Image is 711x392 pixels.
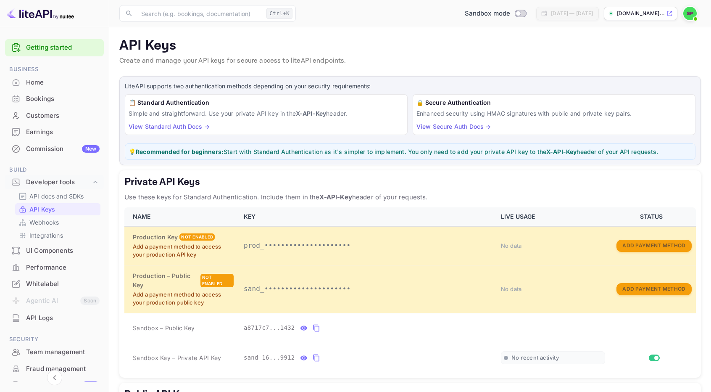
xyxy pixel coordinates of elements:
a: Bookings [5,91,104,106]
div: Whitelabel [26,279,100,289]
p: prod_••••••••••••••••••••• [244,241,491,251]
img: LiteAPI logo [7,7,74,20]
a: Fraud management [5,361,104,376]
p: API Keys [29,205,55,214]
div: UI Components [5,243,104,259]
th: STATUS [610,207,696,226]
div: Performance [26,263,100,273]
a: Team management [5,344,104,360]
div: Customers [5,108,104,124]
div: CommissionNew [5,141,104,157]
span: Sandbox Key – Private API Key [133,354,221,361]
p: Webhooks [29,218,59,227]
strong: X-API-Key [319,193,352,201]
div: Getting started [5,39,104,56]
span: a8717c7...1432 [244,323,295,332]
div: Fraud management [5,361,104,377]
p: [DOMAIN_NAME]... [617,10,665,17]
div: API Keys [15,203,100,215]
div: [DATE] — [DATE] [551,10,593,17]
a: Add Payment Method [616,285,691,292]
div: Home [26,78,100,87]
h5: Private API Keys [124,175,696,189]
table: private api keys table [124,207,696,373]
h6: 🔒 Secure Authentication [416,98,692,107]
p: Simple and straightforward. Use your private API key in the header. [129,109,404,118]
p: 💡 Start with Standard Authentication as it's simpler to implement. You only need to add your priv... [129,147,692,156]
a: API docs and SDKs [18,192,97,201]
a: Integrations [18,231,97,240]
a: Performance [5,260,104,275]
span: Business [5,65,104,74]
a: UI Components [5,243,104,258]
p: Add a payment method to access your production public key [133,291,234,307]
div: Audit logs [26,381,100,390]
button: Collapse navigation [47,370,62,385]
div: API docs and SDKs [15,190,100,202]
button: Add Payment Method [616,283,691,295]
div: Home [5,74,104,91]
h6: Production – Public Key [133,271,199,290]
a: Home [5,74,104,90]
div: Integrations [15,229,100,241]
p: API Keys [119,37,701,54]
strong: X-API-Key [546,148,577,155]
p: Enhanced security using HMAC signatures with public and private key pairs. [416,109,692,118]
a: Customers [5,108,104,123]
span: No recent activity [511,354,559,361]
div: Not enabled [200,274,234,287]
p: API docs and SDKs [29,192,84,201]
span: No data [501,286,522,292]
div: Ctrl+K [266,8,292,19]
div: Team management [26,347,100,357]
span: Sandbox – Public Key [133,323,195,332]
div: API Logs [26,313,100,323]
div: Earnings [5,124,104,140]
div: Bookings [5,91,104,107]
div: Fraud management [26,364,100,374]
div: API Logs [5,310,104,326]
div: UI Components [26,246,100,256]
a: View Standard Auth Docs → [129,123,210,130]
input: Search (e.g. bookings, documentation) [136,5,263,22]
strong: Recommended for beginners: [136,148,224,155]
div: Team management [5,344,104,360]
a: Getting started [26,43,100,53]
a: View Secure Auth Docs → [416,123,491,130]
div: Performance [5,260,104,276]
div: Developer tools [5,175,104,190]
a: Whitelabel [5,276,104,291]
th: KEY [239,207,496,226]
img: Sergiu Pricop [683,7,697,20]
span: Build [5,165,104,175]
h6: Production Key [133,233,178,242]
th: LIVE USAGE [496,207,610,226]
a: API Keys [18,205,97,214]
div: Commission [26,144,100,154]
div: Switch to Production mode [461,9,530,19]
p: Use these keys for Standard Authentication. Include them in the header of your requests. [124,192,696,202]
th: NAME [124,207,239,226]
p: sand_••••••••••••••••••••• [244,284,491,294]
span: Sandbox mode [465,9,511,19]
strong: X-API-Key [296,110,326,117]
a: CommissionNew [5,141,104,156]
div: Bookings [26,94,100,104]
p: Add a payment method to access your production API key [133,243,234,259]
p: LiteAPI supports two authentication methods depending on your security requirements: [125,82,695,91]
span: No data [501,242,522,249]
a: Webhooks [18,218,97,227]
a: Add Payment Method [616,241,691,249]
h6: 📋 Standard Authentication [129,98,404,107]
span: sand_16...9912 [244,353,295,362]
div: Not enabled [179,233,215,241]
div: Customers [26,111,100,121]
span: Security [5,335,104,344]
p: Integrations [29,231,63,240]
button: Add Payment Method [616,240,691,252]
div: Whitelabel [5,276,104,292]
div: Earnings [26,127,100,137]
p: Create and manage your API keys for secure access to liteAPI endpoints. [119,56,701,66]
div: Webhooks [15,216,100,228]
div: Developer tools [26,177,91,187]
